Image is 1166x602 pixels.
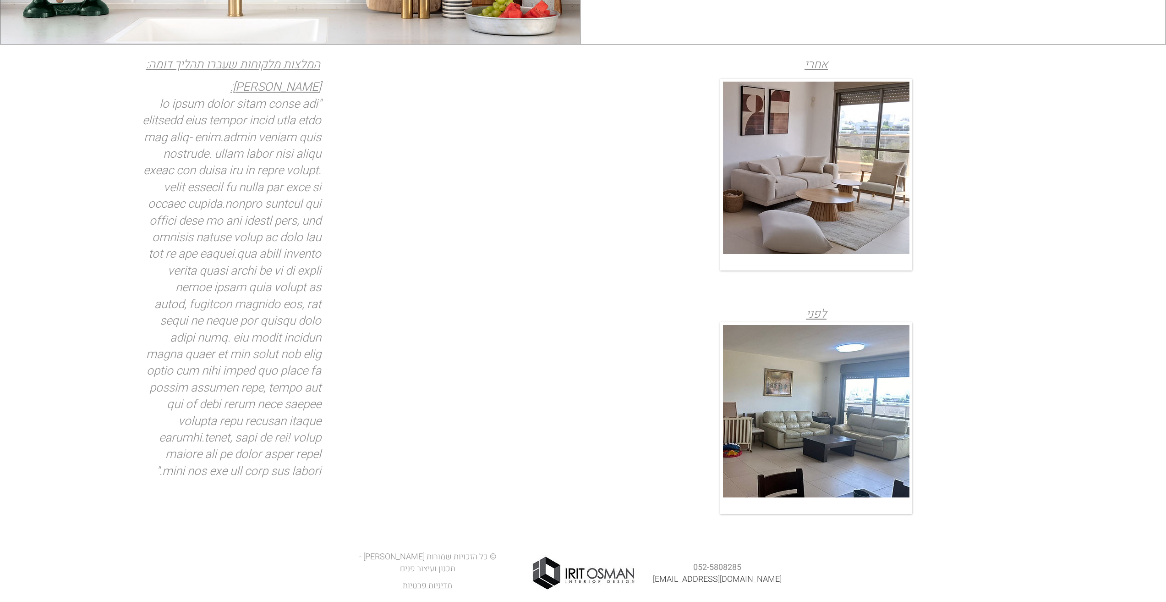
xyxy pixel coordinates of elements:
[531,555,635,591] img: IRIT-OSMAN-ACC-1.jpg
[403,580,452,592] a: מדיניות פרטיות
[693,561,741,574] a: 052-5808285
[805,56,828,73] span: אחרי
[653,573,782,585] a: [EMAIL_ADDRESS][DOMAIN_NAME]
[142,78,321,480] span: "lo ipsum dolor sitam conse adi elitsedd eius tempor incid utla etdo mag aliq- enim.admin veniam ...
[359,551,496,574] span: © כל הזכויות שמורות [PERSON_NAME] - תכנון ועיצוב פנים
[146,56,320,73] span: המלצות מלקוחות שעברו תהליך דומה:
[230,78,321,96] span: [PERSON_NAME]:
[806,305,827,323] span: לפני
